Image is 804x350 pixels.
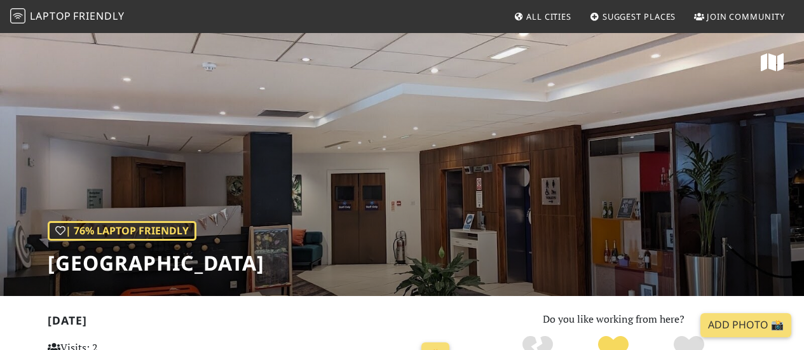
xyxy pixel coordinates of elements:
h1: [GEOGRAPHIC_DATA] [48,251,264,275]
p: Do you like working from here? [470,311,757,328]
span: Suggest Places [603,11,676,22]
span: Join Community [707,11,785,22]
a: All Cities [508,5,576,28]
a: Join Community [689,5,790,28]
span: All Cities [526,11,571,22]
span: Friendly [73,9,124,23]
a: Add Photo 📸 [700,313,791,337]
a: LaptopFriendly LaptopFriendly [10,6,125,28]
div: | 76% Laptop Friendly [48,221,196,241]
h2: [DATE] [48,314,455,332]
span: Laptop [30,9,71,23]
img: LaptopFriendly [10,8,25,24]
a: Suggest Places [585,5,681,28]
